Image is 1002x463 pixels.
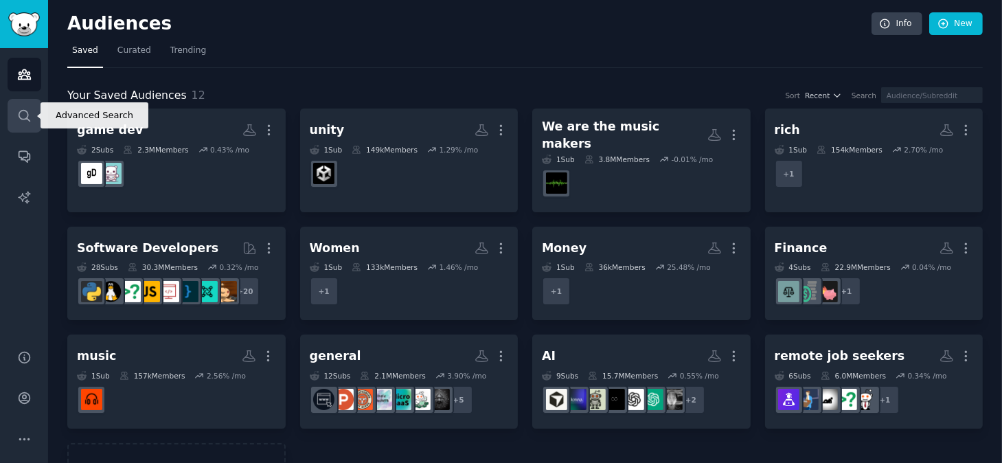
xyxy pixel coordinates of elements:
a: rich1Sub154kMembers2.70% /mo+1 [765,109,983,212]
img: webscraping [429,389,450,410]
div: 1 Sub [77,371,110,381]
span: Your Saved Audiences [67,87,187,104]
div: 149k Members [352,145,418,155]
div: remote job seekers [775,348,905,365]
div: game dev [77,122,143,139]
img: antiwork [817,389,838,410]
div: 133k Members [352,262,418,272]
div: 0.43 % /mo [210,145,249,155]
div: Search [852,91,876,100]
img: cscareerquestions [119,281,141,302]
a: Saved [67,40,103,68]
div: 4 Sub s [775,262,811,272]
div: 2.70 % /mo [904,145,943,155]
img: AISongGenerator [565,389,587,410]
div: AI [542,348,556,365]
div: 22.9M Members [821,262,891,272]
img: FinancialPlanning [797,281,819,302]
div: 12 Sub s [310,371,351,381]
img: webdev [158,281,179,302]
span: Saved [72,45,98,57]
img: indiehackers [371,389,392,410]
div: -0.01 % /mo [672,155,714,164]
div: Finance [775,240,828,257]
div: 0.34 % /mo [908,371,947,381]
img: Python [81,281,102,302]
img: ChatGPT [642,389,663,410]
div: 9 Sub s [542,371,578,381]
div: 3.90 % /mo [447,371,486,381]
img: WebsiteBuilder [313,389,334,410]
div: 154k Members [817,145,883,155]
div: 28 Sub s [77,262,118,272]
div: 157k Members [119,371,185,381]
span: 12 [192,89,205,102]
div: 15.7M Members [588,371,658,381]
a: music1Sub157kMembers2.56% /moMusicRecommendations [67,335,286,429]
img: cscareerquestions [836,389,857,410]
div: 2 Sub s [77,145,113,155]
div: Sort [786,91,801,100]
div: 1 Sub [542,155,575,164]
img: EntrepreneurRideAlong [352,389,373,410]
a: unity1Sub149kMembers1.29% /mounity [300,109,519,212]
img: ProductHunters [332,389,354,410]
a: Curated [113,40,156,68]
img: WeAreTheMusicMakers [546,172,567,194]
div: 2.1M Members [360,371,425,381]
img: MusicRecommendations [81,389,102,410]
a: general12Subs2.1MMembers3.90% /mo+5webscrapingthesidehustlemicrosaasindiehackersEntrepreneurRideA... [300,335,519,429]
img: OpenAI [623,389,644,410]
div: + 2 [676,385,705,414]
div: 30.3M Members [128,262,198,272]
div: music [77,348,116,365]
img: ArtificialSentience [661,389,683,410]
div: + 5 [444,385,473,414]
div: Women [310,240,360,257]
div: + 20 [231,277,260,306]
h2: Audiences [67,13,872,35]
img: fatFIRE [817,281,838,302]
span: Trending [170,45,206,57]
div: unity [310,122,345,139]
div: rich [775,122,800,139]
div: 2.56 % /mo [207,371,246,381]
div: + 1 [310,277,339,306]
img: ArtificialInteligence [604,389,625,410]
div: 0.04 % /mo [912,262,951,272]
a: game dev2Subs2.3MMembers0.43% /moGameDevelopmentgamedev [67,109,286,212]
img: microsaas [390,389,411,410]
div: 3.8M Members [584,155,650,164]
img: EstatePlanning [778,281,799,302]
div: 1 Sub [775,145,808,155]
a: remote job seekers6Subs6.0MMembers0.34% /mo+1Career_AdvicecscareerquestionsantiworkLayoffsRemoteJ... [765,335,983,429]
img: GummySearch logo [8,12,40,36]
a: Women1Sub133kMembers1.46% /mo+1 [300,227,519,321]
a: We are the music makers1Sub3.8MMembers-0.01% /moWeAreTheMusicMakers [532,109,751,212]
img: gamedev [81,163,102,184]
div: 25.48 % /mo [667,262,711,272]
div: 2.3M Members [123,145,188,155]
a: Finance4Subs22.9MMembers0.04% /mo+1fatFIREFinancialPlanningEstatePlanning [765,227,983,321]
img: javascript [139,281,160,302]
input: Audience/Subreddit [881,87,983,103]
div: We are the music makers [542,118,707,152]
img: programming [177,281,198,302]
div: + 1 [775,159,804,188]
img: unity [313,163,334,184]
div: 1 Sub [310,262,343,272]
div: 1 Sub [542,262,575,272]
div: + 1 [871,385,900,414]
div: general [310,348,361,365]
div: 0.32 % /mo [219,262,258,272]
img: linux [100,281,122,302]
img: LLMDevs [196,281,218,302]
img: Layoffs [797,389,819,410]
div: 1.29 % /mo [439,145,478,155]
a: Money1Sub36kMembers25.48% /mo+1 [532,227,751,321]
div: Money [542,240,587,257]
div: 36k Members [584,262,646,272]
div: + 1 [832,277,861,306]
div: 6.0M Members [821,371,886,381]
button: Recent [805,91,842,100]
